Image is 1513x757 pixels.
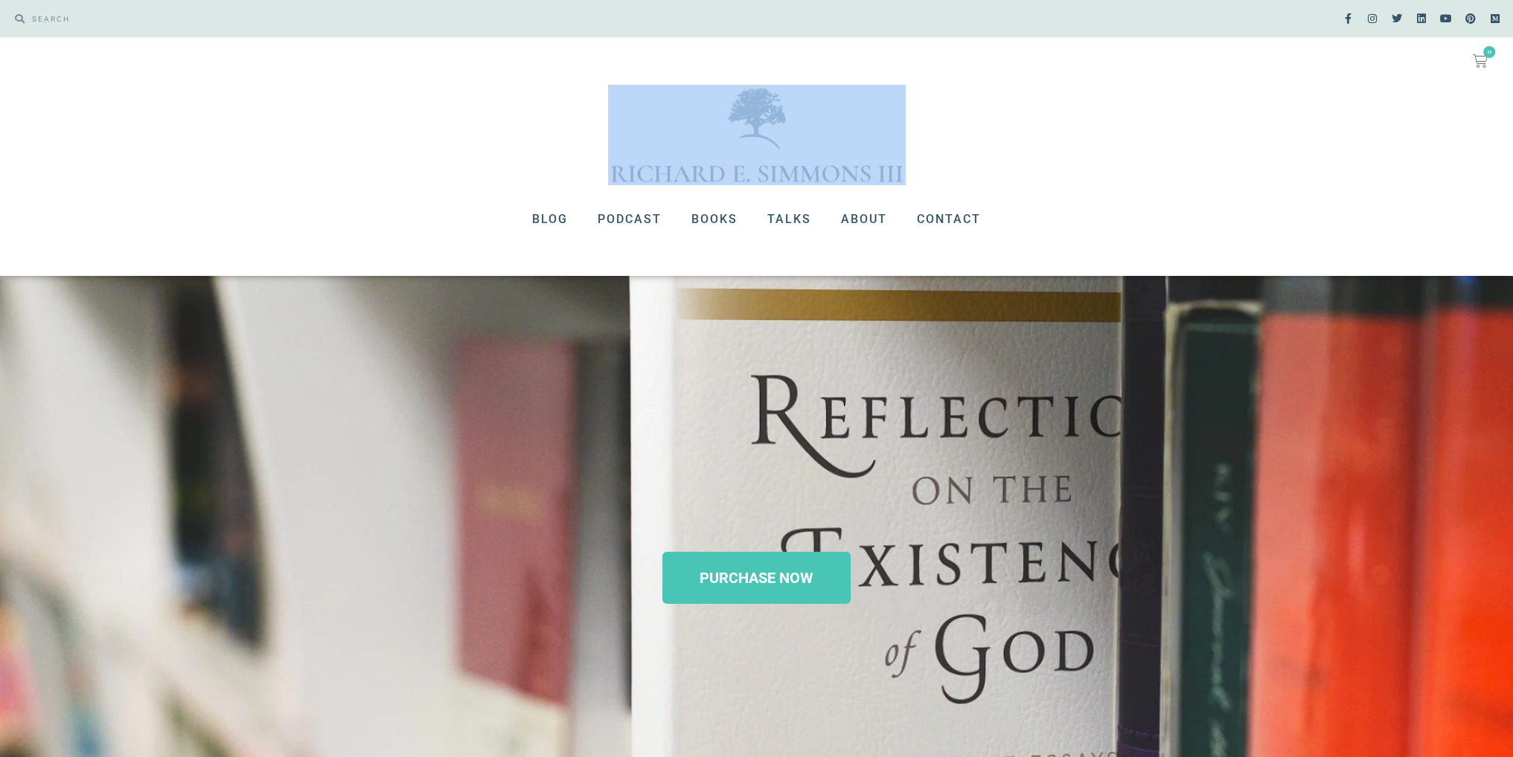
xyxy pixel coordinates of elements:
[1455,45,1506,77] a: 0
[676,200,752,239] a: Books
[752,200,826,239] a: Talks
[25,7,749,30] input: SEARCH
[700,570,813,585] span: PURCHASE NOW
[662,552,851,604] a: PURCHASE NOW
[517,200,583,239] a: Blog
[826,200,902,239] a: About
[902,200,996,239] a: Contact
[583,200,676,239] a: Podcast
[1483,46,1495,58] span: 0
